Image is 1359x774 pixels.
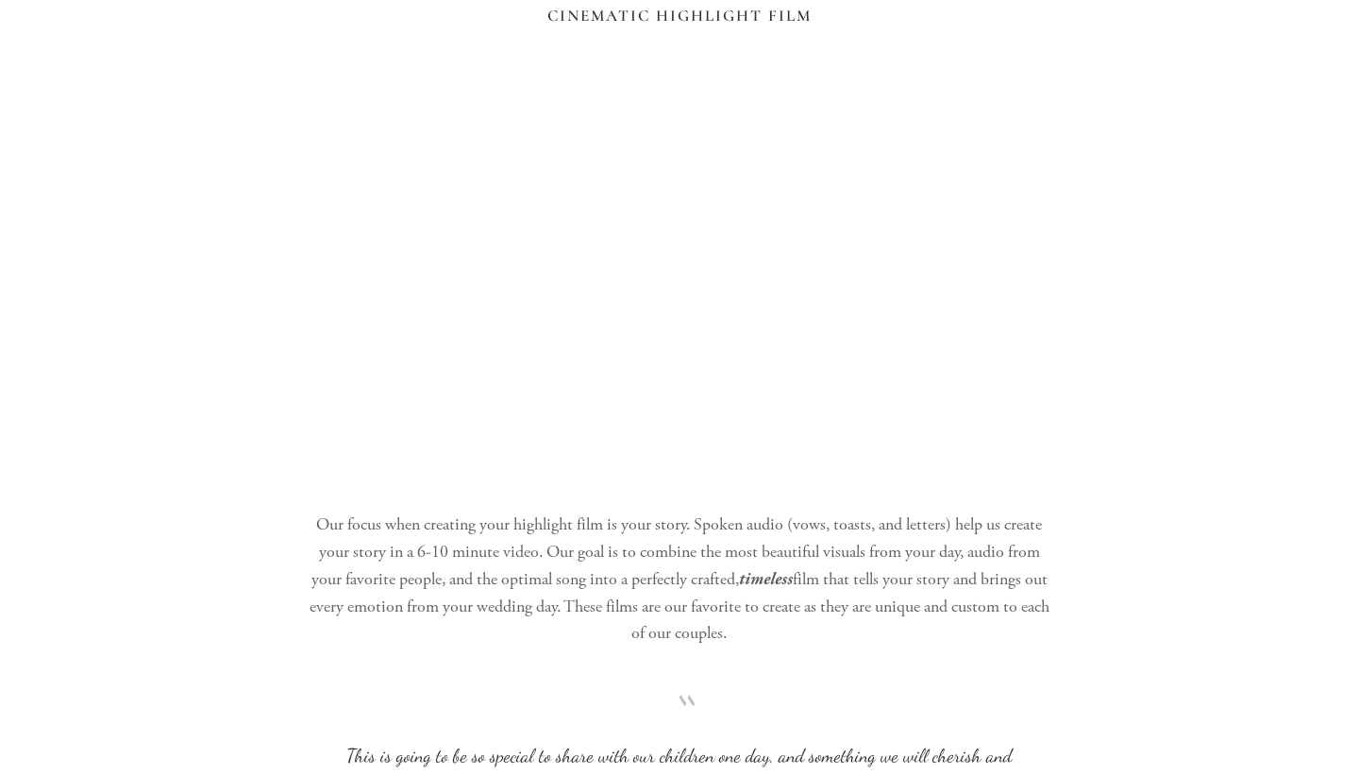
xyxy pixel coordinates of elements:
[306,7,1052,25] h3: Cinematic Highlight Film
[306,512,1052,648] p: Our focus when creating your highlight film is your story. Spoken audio (vows, toasts, and letter...
[739,569,793,589] em: timeless
[336,710,1022,741] span: “
[306,58,1052,480] iframe: Therese + Drew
